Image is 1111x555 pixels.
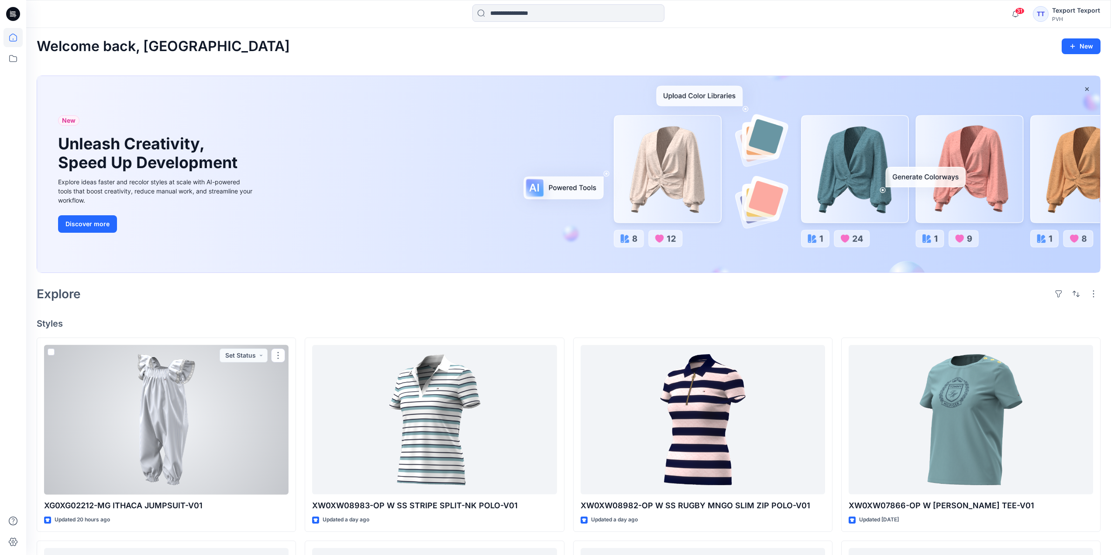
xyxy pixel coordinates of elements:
h4: Styles [37,318,1101,329]
h2: Explore [37,287,81,301]
a: XG0XG02212-MG ITHACA JUMPSUIT-V01 [44,345,289,495]
span: 31 [1015,7,1025,14]
div: Explore ideas faster and recolor styles at scale with AI-powered tools that boost creativity, red... [58,177,255,205]
a: XW0XW07866-OP W BILLIE BUTTON TEE-V01 [849,345,1093,495]
button: New [1062,38,1101,54]
a: XW0XW08983-OP W SS STRIPE SPLIT-NK POLO-V01 [312,345,557,495]
p: XG0XG02212-MG ITHACA JUMPSUIT-V01 [44,500,289,512]
p: Updated 20 hours ago [55,515,110,524]
p: Updated a day ago [323,515,369,524]
a: Discover more [58,215,255,233]
p: XW0XW07866-OP W [PERSON_NAME] TEE-V01 [849,500,1093,512]
button: Discover more [58,215,117,233]
p: XW0XW08982-OP W SS RUGBY MNGO SLIM ZIP POLO-V01 [581,500,825,512]
p: Updated a day ago [591,515,638,524]
div: TT [1033,6,1049,22]
h2: Welcome back, [GEOGRAPHIC_DATA] [37,38,290,55]
div: PVH [1052,16,1100,22]
div: Texport Texport [1052,5,1100,16]
a: XW0XW08982-OP W SS RUGBY MNGO SLIM ZIP POLO-V01 [581,345,825,495]
span: New [62,115,76,126]
p: Updated [DATE] [859,515,899,524]
h1: Unleash Creativity, Speed Up Development [58,134,241,172]
p: XW0XW08983-OP W SS STRIPE SPLIT-NK POLO-V01 [312,500,557,512]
